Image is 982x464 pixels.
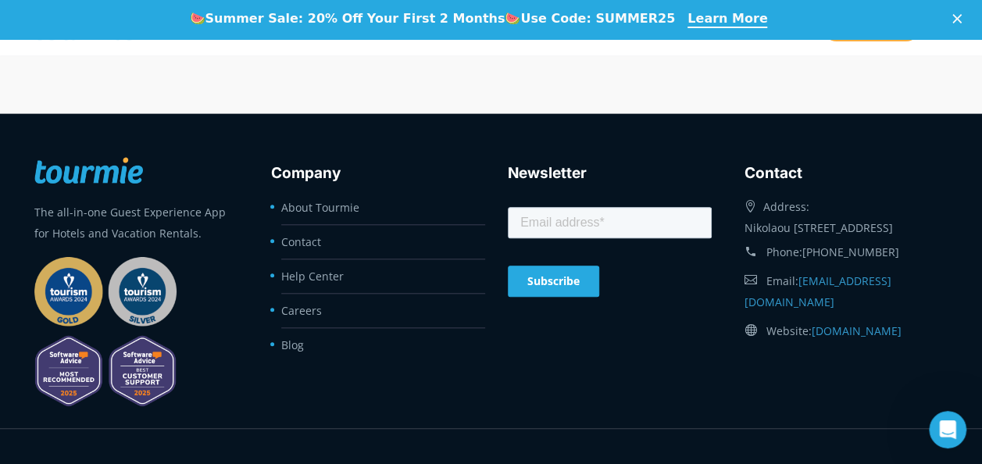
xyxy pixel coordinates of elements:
a: Learn More [687,11,767,28]
a: [PHONE_NUMBER] [802,244,899,259]
b: Use Code: SUMMER25 [520,11,675,26]
div: Phone: [745,238,948,266]
div: Website: [745,316,948,345]
div: Email: [745,266,948,316]
a: Contact [281,234,321,249]
p: The all-in-one Guest Experience App for Hotels and Vacation Rentals. [34,202,238,244]
div: 🍉 🍉 [190,11,676,27]
a: Blog [281,337,304,352]
h3: Contact [745,162,948,185]
a: [EMAIL_ADDRESS][DOMAIN_NAME] [745,273,891,309]
a: Help Center [281,269,344,284]
a: [DOMAIN_NAME] [812,323,902,338]
a: About Tourmie [281,200,359,215]
iframe: Form 0 [508,204,712,323]
div: Address: Nikolaou [STREET_ADDRESS] [745,192,948,238]
h3: Company [271,162,475,185]
b: Summer Sale: 20% Off Your First 2 Months [205,11,505,26]
h3: Newsletter [508,162,712,185]
iframe: Intercom live chat [929,411,966,448]
div: Close [952,14,968,23]
a: Careers [281,303,322,318]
